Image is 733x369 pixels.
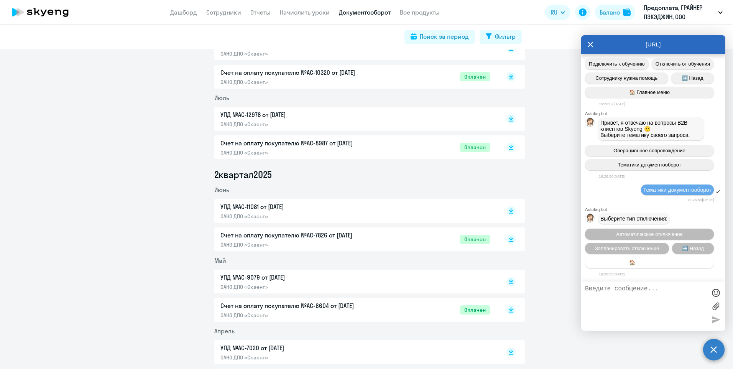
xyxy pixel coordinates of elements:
[220,343,490,361] a: УПД №AC-7020 от [DATE]ОАНО ДПО «Скаенг»
[595,245,659,251] span: Запланировать отключение
[585,145,714,156] button: Операционное сопровождение
[220,50,381,57] p: ОАНО ДПО «Скаенг»
[589,61,645,67] span: Подключить к обучению
[629,260,670,265] span: 🏠 Главное меню
[672,243,714,254] button: ➡️ Назад
[220,138,381,148] p: Счет на оплату покупателю №AC-8987 от [DATE]
[220,202,381,211] p: УПД №AC-11081 от [DATE]
[623,8,631,16] img: balance
[600,8,620,17] div: Баланс
[480,30,522,44] button: Фильтр
[585,214,595,225] img: bot avatar
[250,8,271,16] a: Отчеты
[206,8,241,16] a: Сотрудники
[599,174,625,178] time: 16:26:50[DATE]
[710,300,721,312] label: Лимит 10 файлов
[629,89,670,95] span: 🏠 Главное меню
[644,3,715,21] p: Предоплата, ГРАЙНЕР ПЭКЭДЖИН, ООО
[671,72,714,84] button: ➡️ Назад
[682,245,704,251] span: ➡️ Назад
[551,8,557,17] span: RU
[656,61,710,67] span: Отключить от обучения
[600,216,667,222] span: Выберите тип отключения:
[595,75,657,81] span: Сотруднику нужна помощь
[220,301,381,310] p: Счет на оплату покупателю №AC-6604 от [DATE]
[585,229,714,240] button: Автоматическое отключение
[585,207,725,212] div: Autofaq bot
[618,162,681,168] span: Тематики документооборот
[214,257,226,264] span: Май
[220,354,381,361] p: ОАНО ДПО «Скаенг»
[170,8,197,16] a: Дашборд
[585,72,668,84] button: Сотруднику нужна помощь
[220,241,381,248] p: ОАНО ДПО «Скаенг»
[600,120,690,138] span: Привет, я отвечаю на вопросы B2B клиентов Skyeng 🙂 Выберите тематику своего запроса.
[640,3,726,21] button: Предоплата, ГРАЙНЕР ПЭКЭДЖИН, ООО
[652,58,714,69] button: Отключить от обучения
[214,94,229,102] span: Июль
[280,8,330,16] a: Начислить уроки
[585,159,714,170] button: Тематики документооборот
[220,343,381,353] p: УПД №AC-7020 от [DATE]
[495,32,516,41] div: Фильтр
[585,58,649,69] button: Подключить к обучению
[585,257,714,268] button: 🏠 Главное меню
[339,8,391,16] a: Документооборот
[214,168,525,181] li: 2 квартал 2025
[643,187,712,193] span: Тематики документооборот
[220,301,490,319] a: Счет на оплату покупателю №AC-6604 от [DATE]ОАНО ДПО «Скаенг»Оплачен
[220,202,490,220] a: УПД №AC-11081 от [DATE]ОАНО ДПО «Скаенг»
[220,68,381,77] p: Счет на оплату покупателю №AC-10320 от [DATE]
[214,327,235,335] span: Апрель
[595,5,635,20] button: Балансbalance
[599,272,625,276] time: 16:26:55[DATE]
[220,273,381,282] p: УПД №AC-9079 от [DATE]
[687,198,714,202] time: 16:26:55[DATE]
[545,5,570,20] button: RU
[220,110,381,119] p: УПД №AC-12978 от [DATE]
[460,305,490,315] span: Оплачен
[220,110,490,128] a: УПД №AC-12978 от [DATE]ОАНО ДПО «Скаенг»
[220,138,490,156] a: Счет на оплату покупателю №AC-8987 от [DATE]ОАНО ДПО «Скаенг»Оплачен
[585,118,595,129] img: bot avatar
[585,111,725,116] div: Autofaq bot
[220,149,381,156] p: ОАНО ДПО «Скаенг»
[220,231,381,240] p: Счет на оплату покупателю №AC-7826 от [DATE]
[220,79,381,86] p: ОАНО ДПО «Скаенг»
[460,235,490,244] span: Оплачен
[220,68,490,86] a: Счет на оплату покупателю №AC-10320 от [DATE]ОАНО ДПО «Скаенг»Оплачен
[214,186,229,194] span: Июнь
[220,121,381,128] p: ОАНО ДПО «Скаенг»
[220,273,490,290] a: УПД №AC-9079 от [DATE]ОАНО ДПО «Скаенг»
[585,87,714,98] button: 🏠 Главное меню
[616,231,682,237] span: Автоматическое отключение
[220,312,381,319] p: ОАНО ДПО «Скаенг»
[599,102,625,106] time: 16:23:07[DATE]
[404,30,475,44] button: Поиск за период
[220,213,381,220] p: ОАНО ДПО «Скаенг»
[460,72,490,81] span: Оплачен
[420,32,469,41] div: Поиск за период
[613,148,685,153] span: Операционное сопровождение
[460,143,490,152] span: Оплачен
[585,243,669,254] button: Запланировать отключение
[220,283,381,290] p: ОАНО ДПО «Скаенг»
[682,75,703,81] span: ➡️ Назад
[220,231,490,248] a: Счет на оплату покупателю №AC-7826 от [DATE]ОАНО ДПО «Скаенг»Оплачен
[400,8,440,16] a: Все продукты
